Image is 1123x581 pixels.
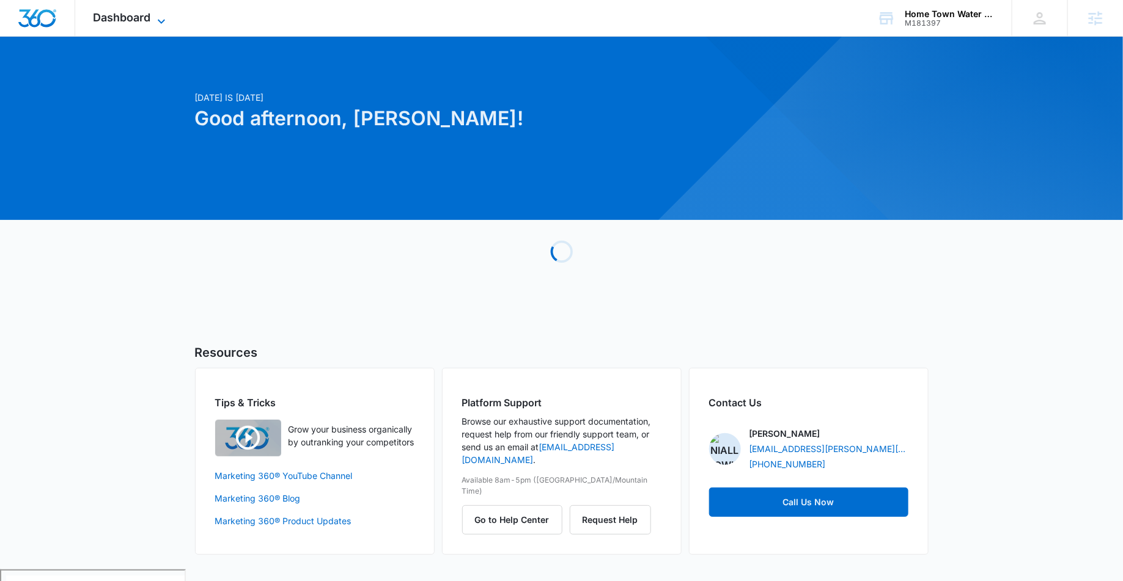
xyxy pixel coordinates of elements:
[570,514,651,525] a: Request Help
[20,32,29,42] img: website_grey.svg
[709,395,908,410] h2: Contact Us
[905,9,994,19] div: account name
[462,514,570,525] a: Go to Help Center
[462,415,661,466] p: Browse our exhaustive support documentation, request help from our friendly support team, or send...
[195,91,679,104] p: [DATE] is [DATE]
[122,71,131,81] img: tab_keywords_by_traffic_grey.svg
[462,505,562,535] button: Go to Help Center
[215,492,414,505] a: Marketing 360® Blog
[215,469,414,482] a: Marketing 360® YouTube Channel
[215,420,281,456] img: Quick Overview Video
[709,488,908,517] a: Call Us Now
[215,395,414,410] h2: Tips & Tricks
[215,514,414,527] a: Marketing 360® Product Updates
[195,343,929,362] h5: Resources
[46,72,109,80] div: Domain Overview
[135,72,206,80] div: Keywords by Traffic
[570,505,651,535] button: Request Help
[462,475,661,497] p: Available 8am-5pm ([GEOGRAPHIC_DATA]/Mountain Time)
[195,104,679,133] h1: Good afternoon, [PERSON_NAME]!
[94,11,151,24] span: Dashboard
[749,427,820,440] p: [PERSON_NAME]
[32,32,134,42] div: Domain: [DOMAIN_NAME]
[33,71,43,81] img: tab_domain_overview_orange.svg
[709,433,741,465] img: Niall Fowler
[20,20,29,29] img: logo_orange.svg
[34,20,60,29] div: v 4.0.25
[749,442,908,455] a: [EMAIL_ADDRESS][PERSON_NAME][DOMAIN_NAME]
[905,19,994,27] div: account id
[462,395,661,410] h2: Platform Support
[749,458,826,470] a: [PHONE_NUMBER]
[289,423,414,448] p: Grow your business organically by outranking your competitors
